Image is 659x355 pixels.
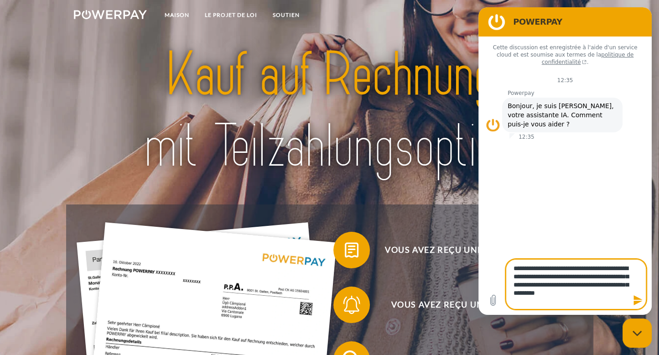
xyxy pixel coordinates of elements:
[385,245,532,255] font: Vous avez reçu une facture ?
[333,287,571,323] button: Vous avez reçu un rappel ?
[204,11,257,18] font: LE PROJET DE LOI
[74,10,147,19] img: logo-powerpay-white.svg
[391,299,526,309] font: Vous avez reçu un rappel ?
[623,318,652,348] iframe: Bouton pour ouvrir la fenêtre de messagerie ; conversation en cours
[272,11,299,18] font: SOUTIEN
[156,7,197,23] a: Maison
[265,7,307,23] a: SOUTIEN
[333,232,571,268] button: Vous avez reçu une facture ?
[164,11,189,18] font: Maison
[478,7,652,315] iframe: Fenêtre de messagerie
[340,293,363,316] img: qb_bell.svg
[478,7,567,23] a: termes et conditions
[99,36,560,186] img: title-powerpay_de.svg
[340,239,363,261] img: qb_bill.svg
[197,7,265,23] a: LE PROJET DE LOI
